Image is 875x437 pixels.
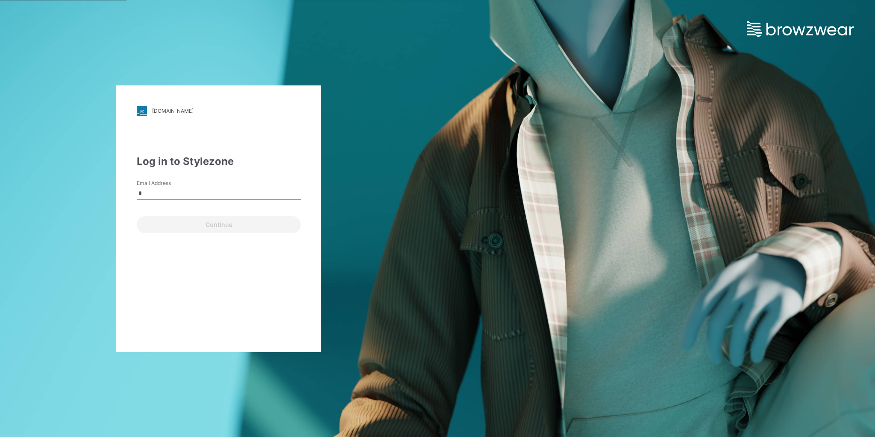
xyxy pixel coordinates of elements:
div: [DOMAIN_NAME] [152,108,194,114]
label: Email Address [137,179,197,187]
img: svg+xml;base64,PHN2ZyB3aWR0aD0iMjgiIGhlaWdodD0iMjgiIHZpZXdCb3g9IjAgMCAyOCAyOCIgZmlsbD0ibm9uZSIgeG... [137,106,147,116]
a: [DOMAIN_NAME] [137,106,301,116]
img: browzwear-logo.73288ffb.svg [747,21,854,37]
div: Log in to Stylezone [137,154,301,169]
